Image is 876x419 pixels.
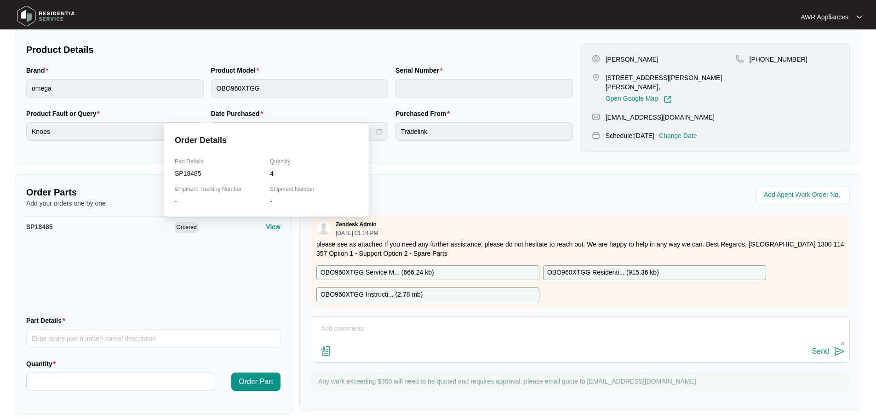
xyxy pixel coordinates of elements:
[26,359,59,368] label: Quantity
[270,185,358,193] p: Shipment Number
[606,113,715,122] p: [EMAIL_ADDRESS][DOMAIN_NAME]
[26,316,69,325] label: Part Details
[395,109,453,118] label: Purchased From
[211,79,389,98] input: Product Model
[26,43,573,56] p: Product Details
[26,223,53,230] span: SP18485
[175,196,263,206] p: -
[175,158,263,165] p: Part Details
[26,329,281,348] input: Part Details
[857,15,862,19] img: dropdown arrow
[14,2,78,30] img: residentia service logo
[175,169,263,178] p: SP18485
[592,73,600,81] img: map-pin
[266,222,281,231] p: View
[317,221,331,235] img: user.svg
[606,73,736,92] p: [STREET_ADDRESS][PERSON_NAME][PERSON_NAME],
[736,55,744,63] img: map-pin
[211,109,267,118] label: Date Purchased
[606,95,672,103] a: Open Google Map
[321,345,332,356] img: file-attachment-doc.svg
[270,169,358,178] p: 4
[316,240,844,258] p: please see as attached If you need any further assistance, please do not hesitate to reach out. W...
[547,268,659,278] p: OBO960XTGG Residenti... ( 915.36 kb )
[270,158,358,165] p: Quantity
[26,79,204,98] input: Brand
[239,376,273,387] span: Order Part
[395,66,446,75] label: Serial Number
[318,377,845,386] p: Any work exceeding $300 will need to be quoted and requires approval, please email quote to [EMAI...
[231,373,281,391] button: Order Part
[336,230,378,236] p: [DATE] 01:14 PM
[606,131,654,140] p: Schedule: [DATE]
[26,122,204,141] input: Product Fault or Query
[211,66,263,75] label: Product Model
[27,373,215,390] input: Quantity
[606,55,658,64] p: [PERSON_NAME]
[26,186,281,199] p: Order Parts
[834,346,845,357] img: send-icon.svg
[175,185,263,193] p: Shipment Tracking Number
[26,199,281,208] p: Add your orders one by one
[26,109,103,118] label: Product Fault or Query
[592,131,600,139] img: map-pin
[270,196,358,206] p: -
[175,222,199,233] span: Ordered
[764,189,844,201] input: Add Agent Work Order No.
[175,134,358,158] p: Order Details
[311,186,574,199] p: Comments
[26,66,52,75] label: Brand
[659,131,697,140] p: Change Date
[395,122,573,141] input: Purchased From
[812,345,845,358] button: Send
[664,95,672,103] img: Link-External
[321,290,423,300] p: OBO960XTGG Instructi... ( 2.78 mb )
[321,268,434,278] p: OBO960XTGG Service M... ( 666.24 kb )
[592,113,600,121] img: map-pin
[336,221,377,228] p: Zendesk Admin
[395,79,573,98] input: Serial Number
[812,347,829,356] div: Send
[801,12,848,22] p: AWR Appliances
[592,55,600,63] img: user-pin
[750,55,807,64] p: [PHONE_NUMBER]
